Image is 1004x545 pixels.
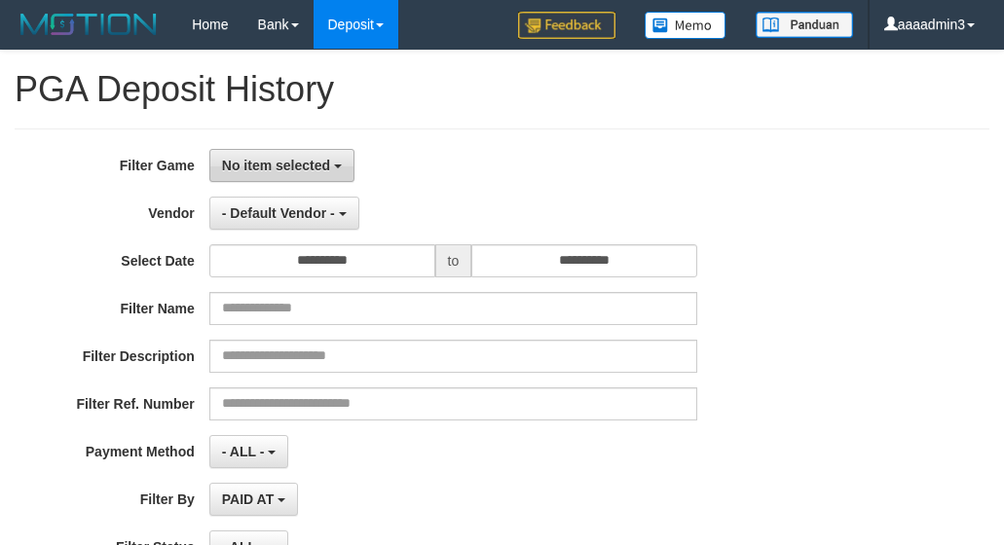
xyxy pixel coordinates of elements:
h1: PGA Deposit History [15,70,989,109]
span: - ALL - [222,444,265,459]
button: No item selected [209,149,354,182]
img: Feedback.jpg [518,12,615,39]
span: - Default Vendor - [222,205,335,221]
span: PAID AT [222,491,274,507]
img: panduan.png [756,12,853,38]
button: - ALL - [209,435,288,468]
span: No item selected [222,158,330,173]
img: Button%20Memo.svg [645,12,726,39]
button: - Default Vendor - [209,197,359,230]
span: to [435,244,472,277]
button: PAID AT [209,483,298,516]
img: MOTION_logo.png [15,10,163,39]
